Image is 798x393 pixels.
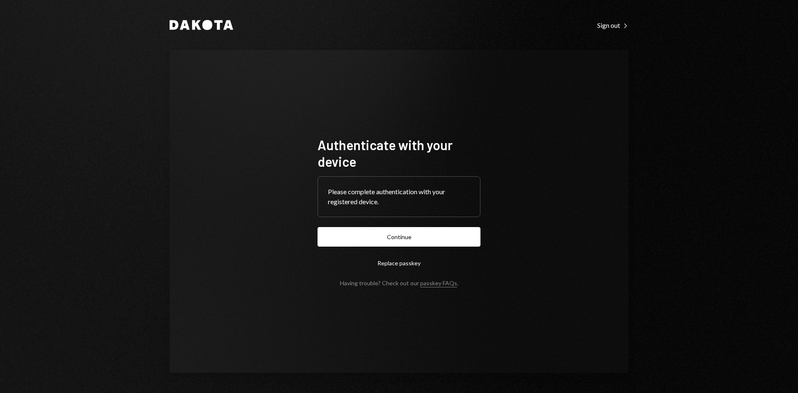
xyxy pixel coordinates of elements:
[318,227,480,247] button: Continue
[420,279,457,287] a: passkey FAQs
[318,136,480,170] h1: Authenticate with your device
[340,279,458,287] div: Having trouble? Check out our .
[328,187,470,207] div: Please complete authentication with your registered device.
[597,20,628,30] a: Sign out
[597,21,628,30] div: Sign out
[318,253,480,273] button: Replace passkey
